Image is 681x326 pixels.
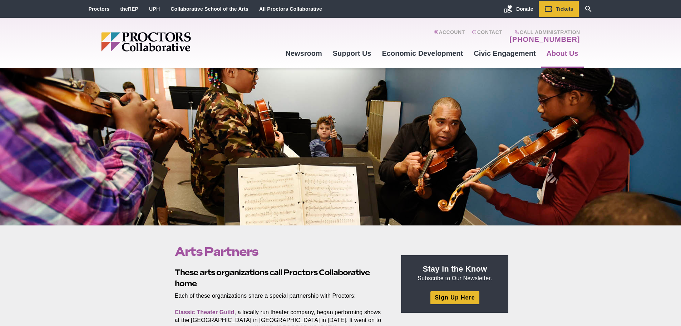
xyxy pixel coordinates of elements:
span: Call Administration [507,29,580,35]
p: Subscribe to Our Newsletter. [410,264,500,282]
a: [PHONE_NUMBER] [509,35,580,44]
a: Classic Theater Guild [175,309,235,315]
a: Economic Development [377,44,469,63]
a: Contact [472,29,502,44]
a: Newsroom [280,44,327,63]
a: Donate [499,1,538,17]
a: Search [579,1,598,17]
img: Proctors logo [101,32,246,52]
a: Sign Up Here [430,291,479,304]
span: Donate [516,6,533,12]
strong: Stay in the Know [423,264,487,273]
a: theREP [120,6,138,12]
p: Each of these organizations share a special partnership with Proctors: [175,292,385,300]
h1: Arts Partners [175,245,385,258]
a: Collaborative School of the Arts [171,6,248,12]
a: UPH [149,6,160,12]
a: Support Us [327,44,377,63]
a: Tickets [539,1,579,17]
a: Account [434,29,465,44]
h2: These arts organizations call Proctors Collaborative home [175,267,385,289]
a: All Proctors Collaborative [259,6,322,12]
a: Civic Engagement [468,44,541,63]
a: Proctors [89,6,110,12]
span: Tickets [556,6,573,12]
a: About Us [541,44,584,63]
